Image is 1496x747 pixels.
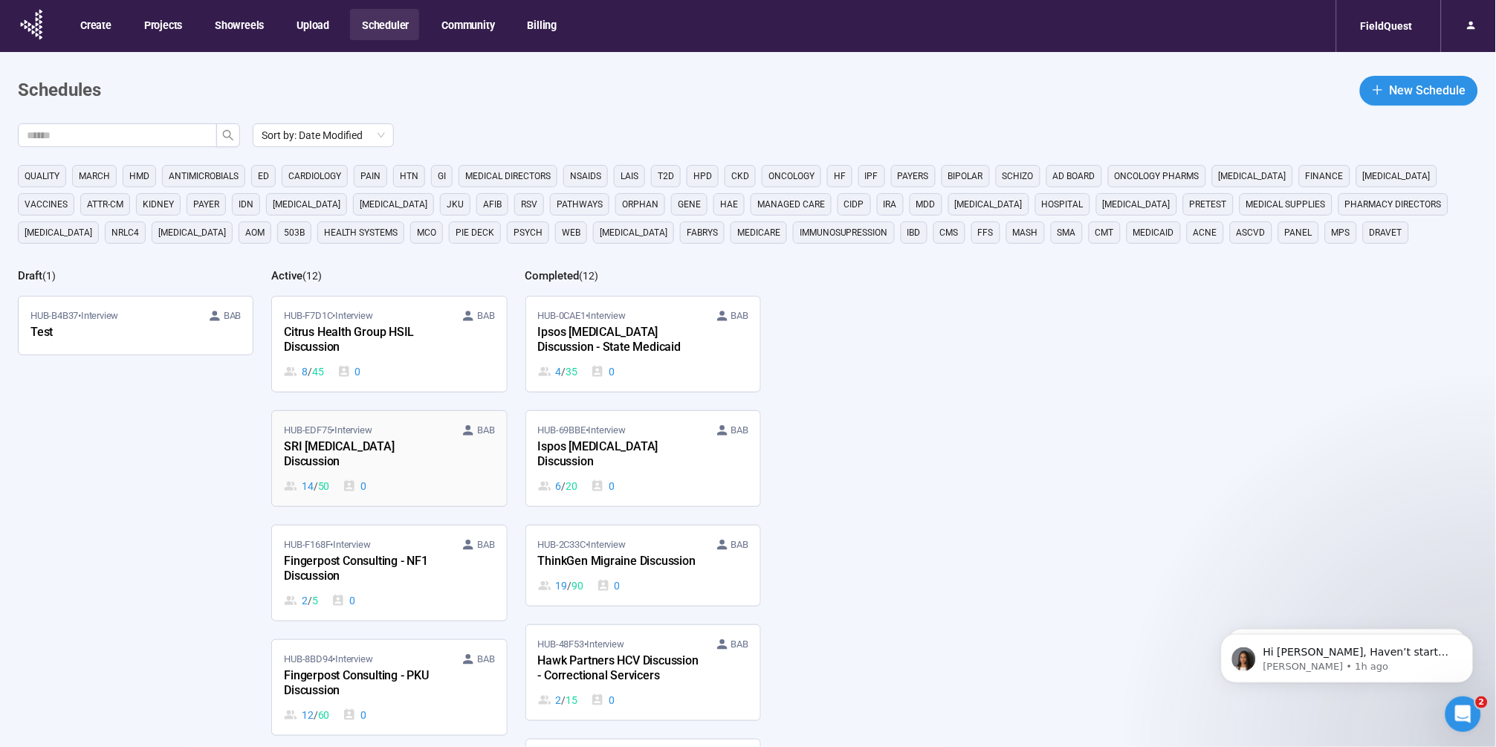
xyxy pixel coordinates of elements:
div: 19 [538,578,583,594]
span: 5 [312,592,318,609]
div: Citrus Health Group HSIL Discussion [284,323,447,358]
span: fabrys [687,225,718,240]
span: AOM [245,225,265,240]
button: Billing [516,9,568,40]
span: pharmacy directors [1345,197,1442,212]
span: GENE [678,197,701,212]
button: Create [68,9,122,40]
span: pretest [1190,197,1227,212]
span: HUB-0CAE1 • Interview [538,308,626,323]
span: BAB [224,308,241,323]
div: 0 [597,578,621,594]
span: Payer [193,197,219,212]
span: BAB [477,537,494,552]
div: 0 [591,363,615,380]
div: SRI [MEDICAL_DATA] Discussion [284,438,447,472]
span: medicaid [1133,225,1174,240]
span: Sort by: Date Modified [262,124,385,146]
span: 90 [571,578,583,594]
span: MASH [1013,225,1038,240]
span: Bipolar [948,169,983,184]
a: HUB-F7D1C•Interview BABCitrus Health Group HSIL Discussion8 / 450 [272,297,506,392]
span: March [79,169,110,184]
span: HUB-8BD94 • Interview [284,652,372,667]
h2: Active [271,269,302,282]
span: [MEDICAL_DATA] [1103,197,1170,212]
a: HUB-2C33C•Interview BABThinkGen Migraine Discussion19 / 900 [526,526,760,606]
span: PAIN [360,169,381,184]
span: Payers [898,169,929,184]
span: / [314,707,318,723]
span: IBD [907,225,921,240]
span: kidney [143,197,174,212]
iframe: Intercom notifications message [1199,603,1496,707]
span: HMD [129,169,149,184]
span: CMT [1095,225,1114,240]
span: HUB-2C33C • Interview [538,537,626,552]
span: / [567,578,571,594]
span: JKU [447,197,464,212]
span: finance [1306,169,1344,184]
span: NRLC4 [111,225,139,240]
span: Ad Board [1053,169,1095,184]
button: Showreels [203,9,274,40]
div: Fingerpost Consulting - PKU Discussion [284,667,447,701]
span: antimicrobials [169,169,239,184]
span: / [308,363,312,380]
span: 2 [1476,696,1488,708]
div: 0 [343,707,366,723]
span: QUALITY [25,169,59,184]
a: HUB-F168F•Interview BABFingerpost Consulting - NF1 Discussion2 / 50 [272,526,506,621]
div: Ispos [MEDICAL_DATA] Discussion [538,438,702,472]
div: 0 [591,692,615,708]
span: ( 12 ) [580,270,599,282]
span: HUB-B4B37 • Interview [30,308,118,323]
span: SMA [1058,225,1076,240]
div: Hawk Partners HCV Discussion - Correctional Servicers [538,652,702,686]
span: [MEDICAL_DATA] [273,197,340,212]
a: HUB-8BD94•Interview BABFingerpost Consulting - PKU Discussion12 / 600 [272,640,506,735]
span: GI [438,169,446,184]
span: psych [514,225,543,240]
span: CKD [731,169,749,184]
span: AFIB [483,197,502,212]
span: / [561,692,566,708]
span: 20 [566,478,577,494]
span: ( 1 ) [42,270,56,282]
div: 2 [538,692,577,708]
span: HUB-F168F • Interview [284,537,370,552]
span: acne [1194,225,1217,240]
span: ATTR-CM [87,197,123,212]
span: immunosupression [800,225,888,240]
span: / [308,592,312,609]
span: 503B [284,225,305,240]
span: FFS [978,225,994,240]
span: [MEDICAL_DATA] [25,225,92,240]
span: Health Systems [324,225,398,240]
span: CMS [940,225,959,240]
button: Community [430,9,505,40]
span: / [314,478,318,494]
div: 8 [284,363,323,380]
button: Projects [132,9,192,40]
button: Scheduler [350,9,419,40]
span: HTN [400,169,418,184]
div: Ipsos [MEDICAL_DATA] Discussion - State Medicaid [538,323,702,358]
span: HUB-48F53 • Interview [538,637,624,652]
span: Schizo [1003,169,1034,184]
span: plus [1372,84,1384,96]
span: search [222,129,234,141]
span: 45 [312,363,324,380]
span: New Schedule [1390,81,1466,100]
span: medicare [737,225,780,240]
span: BAB [731,537,748,552]
span: 15 [566,692,577,708]
span: T2D [658,169,674,184]
span: MDD [916,197,936,212]
div: 6 [538,478,577,494]
span: [MEDICAL_DATA] [1363,169,1431,184]
span: 35 [566,363,577,380]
